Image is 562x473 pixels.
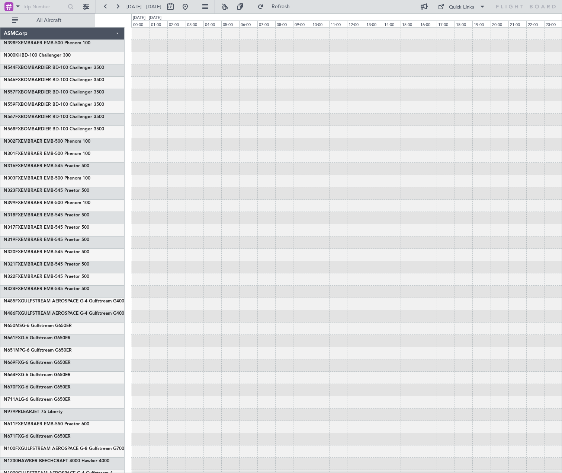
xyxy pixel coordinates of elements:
[4,434,71,439] a: N671FXG-6 Gulfstream G650ER
[4,66,104,70] a: N544FXBOMBARDIER BD-100 Challenger 3500
[311,20,329,27] div: 10:00
[434,1,489,13] button: Quick Links
[4,422,21,426] span: N611FX
[4,410,21,414] span: N979PR
[4,287,21,291] span: N324FX
[150,20,167,27] div: 01:00
[4,78,21,82] span: N546FX
[275,20,293,27] div: 08:00
[4,188,89,193] a: N323FXEMBRAER EMB-545 Praetor 500
[4,176,21,181] span: N303FX
[221,20,239,27] div: 05:00
[254,1,299,13] button: Refresh
[508,20,526,27] div: 21:00
[4,324,72,328] a: N650MSG-6 Gulfstream G650ER
[4,41,90,45] a: N398FXEMBRAER EMB-500 Phenom 100
[329,20,347,27] div: 11:00
[455,20,472,27] div: 18:00
[4,324,22,328] span: N650MS
[133,15,161,21] div: [DATE] - [DATE]
[126,3,161,10] span: [DATE] - [DATE]
[4,361,71,365] a: N669FXG-6 Gulfstream G650ER
[132,20,150,27] div: 00:00
[4,434,21,439] span: N671FX
[265,4,296,9] span: Refresh
[4,397,21,402] span: N711AL
[544,20,562,27] div: 23:00
[4,213,89,218] a: N318FXEMBRAER EMB-545 Praetor 500
[4,41,21,45] span: N398FX
[203,20,221,27] div: 04:00
[4,201,90,205] a: N399FXEMBRAER EMB-500 Phenom 100
[4,102,104,107] a: N559FXBOMBARDIER BD-100 Challenger 3500
[4,90,21,95] span: N557FX
[4,152,21,156] span: N301FX
[4,102,21,107] span: N559FX
[401,20,418,27] div: 15:00
[4,176,90,181] a: N303FXEMBRAER EMB-500 Phenom 100
[4,238,21,242] span: N319FX
[8,15,81,26] button: All Aircraft
[4,348,22,353] span: N651MP
[4,397,71,402] a: N711ALG-6 Gulfstream G650ER
[239,20,257,27] div: 06:00
[4,459,109,463] a: N1230HAWKER BEECHCRAFT 4000 Hawker 4000
[437,20,455,27] div: 17:00
[4,447,21,451] span: N100FX
[4,164,21,168] span: N316FX
[4,311,124,316] a: N486FXGULFSTREAM AEROSPACE G-4 Gulfstream G400
[472,20,490,27] div: 19:00
[4,336,71,340] a: N661FXG-6 Gulfstream G650ER
[4,385,21,390] span: N670FX
[4,373,21,377] span: N664FX
[293,20,311,27] div: 09:00
[449,4,474,11] div: Quick Links
[167,20,185,27] div: 02:00
[4,127,21,131] span: N568FX
[4,164,89,168] a: N316FXEMBRAER EMB-545 Praetor 500
[4,299,21,304] span: N485FX
[23,1,65,12] input: Trip Number
[4,78,104,82] a: N546FXBOMBARDIER BD-100 Challenger 3500
[4,299,124,304] a: N485FXGULFSTREAM AEROSPACE G-4 Gulfstream G400
[526,20,544,27] div: 22:00
[4,139,21,144] span: N302FX
[365,20,383,27] div: 13:00
[491,20,508,27] div: 20:00
[4,188,21,193] span: N323FX
[4,373,71,377] a: N664FXG-6 Gulfstream G650ER
[4,225,21,230] span: N317FX
[4,348,72,353] a: N651MPG-6 Gulfstream G650ER
[4,250,21,254] span: N320FX
[4,53,71,58] a: N300KHBD-100 Challenger 300
[4,225,89,230] a: N317FXEMBRAER EMB-545 Praetor 500
[4,250,89,254] a: N320FXEMBRAER EMB-545 Praetor 500
[4,127,104,131] a: N568FXBOMBARDIER BD-100 Challenger 3500
[4,262,21,267] span: N321FX
[4,361,21,365] span: N669FX
[4,287,89,291] a: N324FXEMBRAER EMB-545 Praetor 500
[4,66,21,70] span: N544FX
[347,20,365,27] div: 12:00
[4,238,89,242] a: N319FXEMBRAER EMB-545 Praetor 500
[257,20,275,27] div: 07:00
[4,115,104,119] a: N567FXBOMBARDIER BD-100 Challenger 3500
[4,274,89,279] a: N322FXEMBRAER EMB-545 Praetor 500
[383,20,401,27] div: 14:00
[4,410,62,414] a: N979PRLEARJET 75 Liberty
[186,20,203,27] div: 03:00
[4,115,21,119] span: N567FX
[4,459,18,463] span: N1230
[4,213,21,218] span: N318FX
[4,201,21,205] span: N399FX
[4,385,71,390] a: N670FXG-6 Gulfstream G650ER
[419,20,437,27] div: 16:00
[4,422,89,426] a: N611FXEMBRAER EMB-550 Praetor 600
[4,274,21,279] span: N322FX
[4,90,104,95] a: N557FXBOMBARDIER BD-100 Challenger 3500
[4,152,90,156] a: N301FXEMBRAER EMB-500 Phenom 100
[4,336,21,340] span: N661FX
[19,18,78,23] span: All Aircraft
[4,262,89,267] a: N321FXEMBRAER EMB-545 Praetor 500
[4,139,90,144] a: N302FXEMBRAER EMB-500 Phenom 100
